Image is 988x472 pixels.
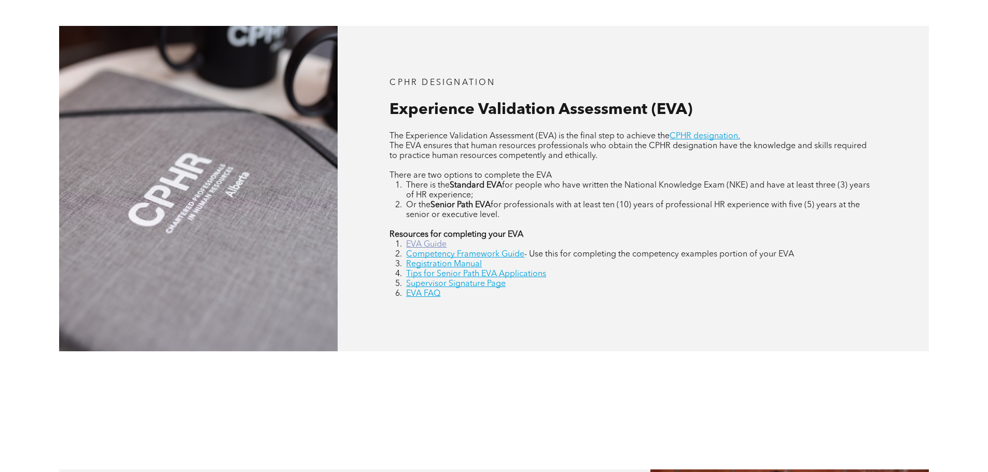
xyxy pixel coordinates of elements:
[406,260,482,268] a: Registration Manual
[524,250,794,259] span: - Use this for completing the competency examples portion of your EVA
[430,201,491,209] strong: Senior Path EVA
[670,132,740,140] a: CPHR designation.
[389,142,867,160] span: The EVA ensures that human resources professionals who obtain the CPHR designation have the knowl...
[406,270,546,278] a: Tips for Senior Path EVA Applications
[406,201,430,209] span: Or the
[406,240,447,249] a: EVA Guide
[406,290,440,298] a: EVA FAQ
[389,171,552,180] span: There are two options to complete the EVA
[406,181,450,190] span: There is the
[389,231,523,239] strong: Resources for completing your EVA
[389,79,495,87] span: CPHR DESIGNATION
[406,201,860,219] span: for professionals with at least ten (10) years of professional HR experience with five (5) years ...
[406,250,524,259] a: Competency Framework Guide
[450,181,502,190] strong: Standard EVA
[389,102,692,118] span: Experience Validation Assessment (EVA)
[406,181,870,199] span: for people who have written the National Knowledge Exam (NKE) and have at least three (3) years o...
[406,280,506,288] a: Supervisor Signature Page
[389,132,670,140] span: The Experience Validation Assessment (EVA) is the final step to achieve the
